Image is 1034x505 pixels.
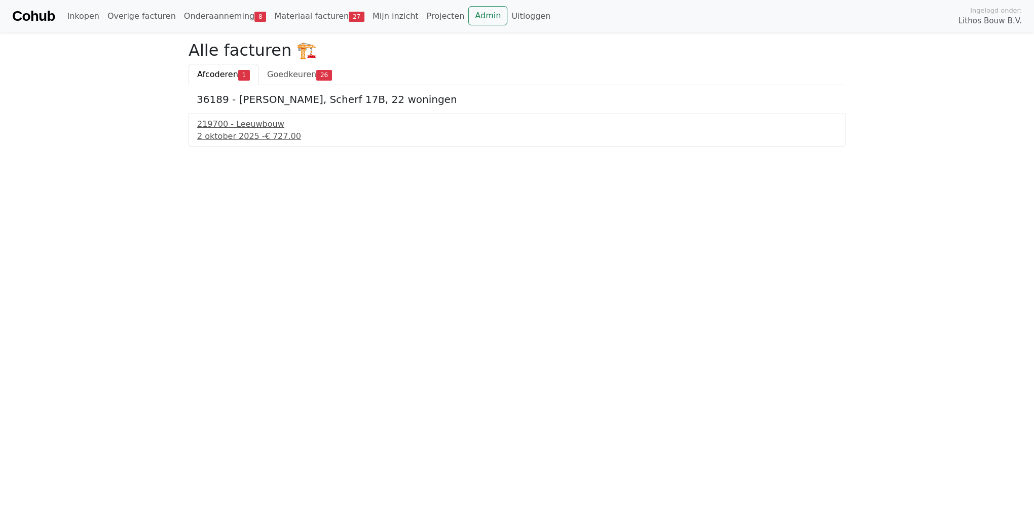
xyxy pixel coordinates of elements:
[12,4,55,28] a: Cohub
[197,118,837,130] div: 219700 - Leeuwbouw
[197,118,837,142] a: 219700 - Leeuwbouw2 oktober 2025 -€ 727.00
[368,6,423,26] a: Mijn inzicht
[238,70,250,80] span: 1
[958,15,1022,27] span: Lithos Bouw B.V.
[180,6,271,26] a: Onderaanneming8
[423,6,469,26] a: Projecten
[507,6,555,26] a: Uitloggen
[265,131,301,141] span: € 727.00
[197,69,238,79] span: Afcoderen
[258,64,341,85] a: Goedkeuren26
[103,6,180,26] a: Overige facturen
[316,70,332,80] span: 26
[349,12,364,22] span: 27
[254,12,266,22] span: 8
[468,6,507,25] a: Admin
[267,69,316,79] span: Goedkeuren
[197,93,837,105] h5: 36189 - [PERSON_NAME], Scherf 17B, 22 woningen
[270,6,368,26] a: Materiaal facturen27
[189,64,258,85] a: Afcoderen1
[197,130,837,142] div: 2 oktober 2025 -
[63,6,103,26] a: Inkopen
[970,6,1022,15] span: Ingelogd onder:
[189,41,845,60] h2: Alle facturen 🏗️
